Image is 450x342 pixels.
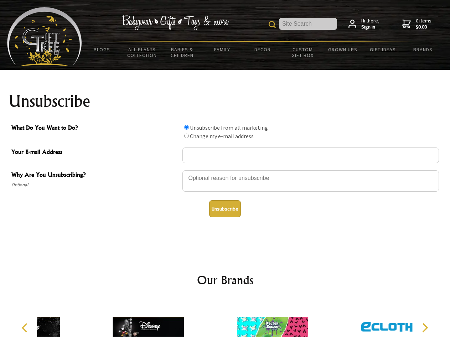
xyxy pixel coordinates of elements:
[361,24,379,30] strong: Sign in
[9,93,442,110] h1: Unsubscribe
[322,42,363,57] a: Grown Ups
[7,7,82,66] img: Babyware - Gifts - Toys and more...
[82,42,122,57] a: BLOGS
[361,18,379,30] span: Hi there,
[209,200,241,217] button: Unsubscribe
[184,125,189,130] input: What Do You Want to Do?
[417,320,433,336] button: Next
[416,17,431,30] span: 0 items
[190,124,268,131] label: Unsubscribe from all marketing
[202,42,243,57] a: Family
[162,42,202,63] a: Babies & Children
[11,181,179,189] span: Optional
[283,42,323,63] a: Custom Gift Box
[14,271,436,289] h2: Our Brands
[269,21,276,28] img: product search
[242,42,283,57] a: Decor
[18,320,33,336] button: Previous
[184,134,189,138] input: What Do You Want to Do?
[11,170,179,181] span: Why Are You Unsubscribing?
[279,18,337,30] input: Site Search
[11,123,179,134] span: What Do You Want to Do?
[190,133,254,140] label: Change my e-mail address
[403,42,443,57] a: Brands
[416,24,431,30] strong: $0.00
[122,42,162,63] a: All Plants Collection
[348,18,379,30] a: Hi there,Sign in
[122,15,229,30] img: Babywear - Gifts - Toys & more
[11,147,179,158] span: Your E-mail Address
[182,170,439,192] textarea: Why Are You Unsubscribing?
[402,18,431,30] a: 0 items$0.00
[182,147,439,163] input: Your E-mail Address
[363,42,403,57] a: Gift Ideas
